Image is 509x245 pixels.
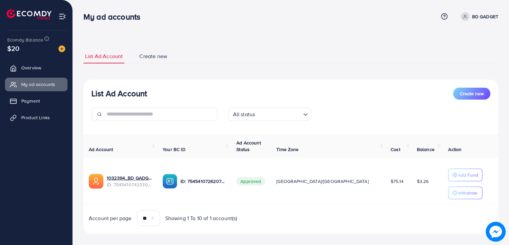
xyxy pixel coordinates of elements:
[21,64,41,71] span: Overview
[21,114,50,121] span: Product Links
[163,174,177,189] img: ic-ba-acc.ded83a64.svg
[21,98,40,104] span: Payment
[91,89,147,98] h3: List Ad Account
[448,146,461,153] span: Action
[5,94,67,108] a: Payment
[453,88,490,100] button: Create new
[163,146,186,153] span: Your BC ID
[232,110,257,119] span: All status
[458,189,477,197] p: Withdraw
[139,52,167,60] span: Create new
[448,169,482,181] button: Add Fund
[107,175,152,181] a: 1032394_BD GADGET_1756802951053
[89,214,132,222] span: Account per page
[257,108,300,119] input: Search for option
[83,12,146,22] h3: My ad accounts
[7,37,43,43] span: Ecomdy Balance
[5,111,67,124] a: Product Links
[417,146,435,153] span: Balance
[59,45,65,52] img: image
[7,9,52,20] img: logo
[59,13,66,20] img: menu
[5,61,67,74] a: Overview
[472,13,498,21] p: BD GADGET
[460,90,484,97] span: Create new
[391,178,404,185] span: $75.14
[107,175,152,188] div: <span class='underline'>1032394_BD GADGET_1756802951053</span></br>7545410742330425362
[165,214,237,222] span: Showing 1 To 10 of 1 account(s)
[7,43,19,53] span: $20
[417,178,429,185] span: $3.26
[236,177,265,186] span: Approved
[89,146,113,153] span: Ad Account
[458,171,478,179] p: Add Fund
[5,78,67,91] a: My ad accounts
[236,139,261,153] span: Ad Account Status
[458,12,498,21] a: BD GADGET
[228,108,311,121] div: Search for option
[486,222,506,242] img: image
[391,146,400,153] span: Cost
[276,178,369,185] span: [GEOGRAPHIC_DATA]/[GEOGRAPHIC_DATA]
[181,177,226,185] p: ID: 7545410726207471617
[89,174,103,189] img: ic-ads-acc.e4c84228.svg
[276,146,299,153] span: Time Zone
[85,52,123,60] span: List Ad Account
[448,187,482,199] button: Withdraw
[21,81,55,88] span: My ad accounts
[107,181,152,188] span: ID: 7545410742330425362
